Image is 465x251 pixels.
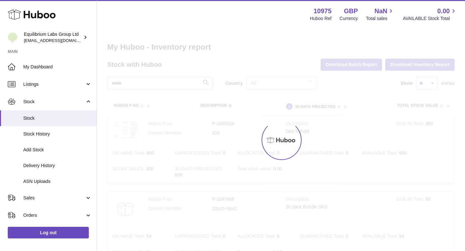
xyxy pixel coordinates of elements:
[23,64,92,70] span: My Dashboard
[314,7,332,15] strong: 10975
[23,147,92,153] span: Add Stock
[23,212,85,218] span: Orders
[8,33,17,42] img: huboo@equilibriumlabs.com
[8,227,89,238] a: Log out
[340,15,358,22] div: Currency
[24,31,82,44] div: Equilibrium Labs Group Ltd
[437,7,450,15] span: 0.00
[403,7,457,22] a: 0.00 AVAILABLE Stock Total
[23,81,85,87] span: Listings
[23,115,92,121] span: Stock
[23,178,92,185] span: ASN Uploads
[23,131,92,137] span: Stock History
[310,15,332,22] div: Huboo Ref
[403,15,457,22] span: AVAILABLE Stock Total
[374,7,387,15] span: NaN
[23,99,85,105] span: Stock
[366,7,395,22] a: NaN Total sales
[344,7,358,15] strong: GBP
[24,38,95,43] span: [EMAIL_ADDRESS][DOMAIN_NAME]
[366,15,395,22] span: Total sales
[23,195,85,201] span: Sales
[23,163,92,169] span: Delivery History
